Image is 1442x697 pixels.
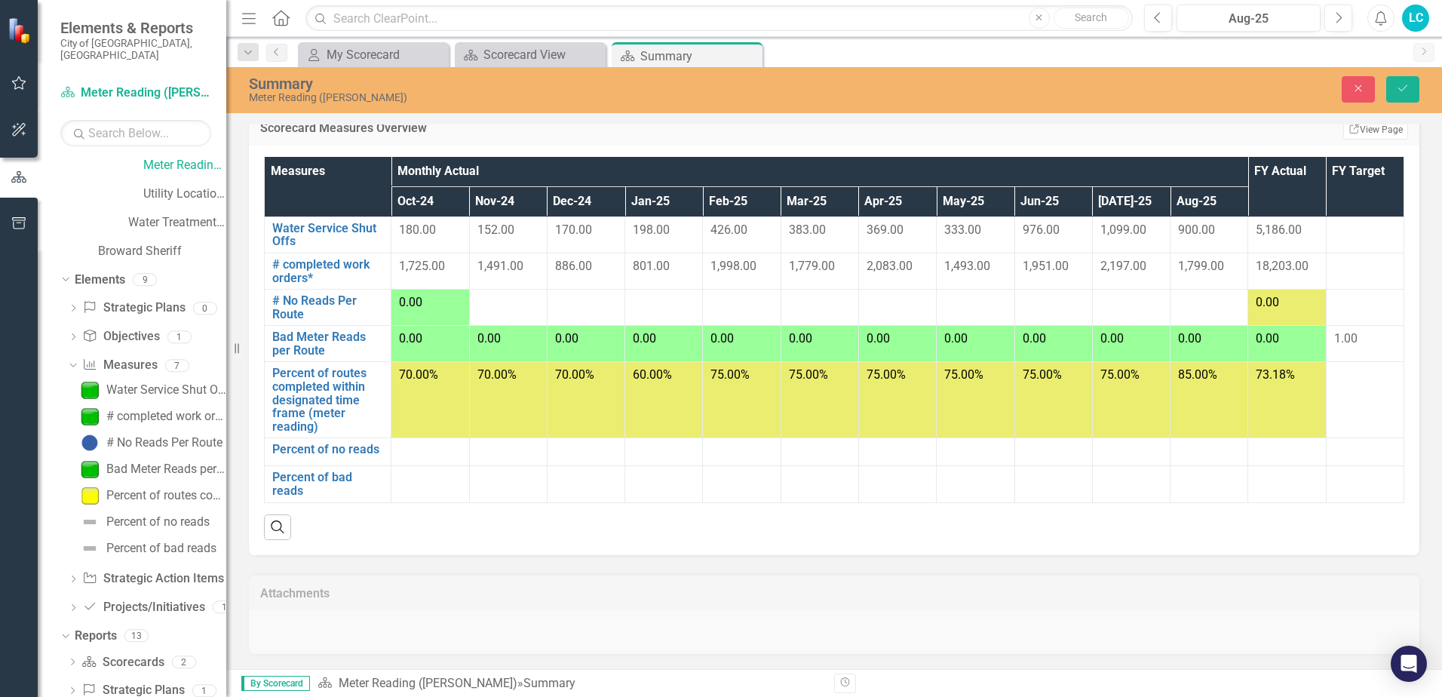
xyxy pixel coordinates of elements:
td: Double-Click to Edit Right Click for Context Menu [265,216,391,253]
span: 2,083.00 [867,259,913,273]
span: 383.00 [789,223,826,237]
input: Search ClearPoint... [305,5,1133,32]
td: Double-Click to Edit Right Click for Context Menu [265,466,391,502]
img: No Information [81,434,99,452]
div: Water Service Shut Offs [106,383,226,397]
a: Meter Reading ([PERSON_NAME]) [143,157,226,174]
a: Elements [75,272,125,289]
img: ClearPoint Strategy [8,17,34,43]
a: Reports [75,628,117,645]
td: Double-Click to Edit Right Click for Context Menu [265,253,391,289]
span: 1,779.00 [789,259,835,273]
img: Meets or exceeds target [81,381,99,399]
a: # No Reads Per Route [77,431,222,455]
span: 1,951.00 [1023,259,1069,273]
div: 2 [172,656,196,668]
a: Percent of routes completed within designated time frame (meter reading) [77,484,226,508]
a: Meter Reading ([PERSON_NAME]) [339,676,517,690]
span: 801.00 [633,259,670,273]
span: 75.00% [710,367,750,382]
img: Meets or exceeds target [81,407,99,425]
a: Objectives [82,328,159,345]
span: 0.00 [399,331,422,345]
div: Percent of routes completed within designated time frame (meter reading) [106,489,226,502]
button: Search [1054,8,1129,29]
div: My Scorecard [327,45,445,64]
span: 0.00 [1023,331,1046,345]
a: Scorecard View [459,45,602,64]
div: 9 [133,273,157,286]
span: 180.00 [399,223,436,237]
div: » [318,675,823,692]
span: 1,099.00 [1100,223,1146,237]
span: 0.00 [1256,295,1279,309]
div: 1 [192,684,216,697]
span: 70.00% [399,367,438,382]
span: 75.00% [1023,367,1062,382]
span: 0.00 [710,331,734,345]
span: 1,799.00 [1178,259,1224,273]
div: 0 [193,302,217,315]
span: 0.00 [1100,331,1124,345]
span: 1,725.00 [399,259,445,273]
a: # completed work orders* [77,404,226,428]
div: Bad Meter Reads per Route [106,462,226,476]
div: 1 [213,601,237,614]
div: Summary [249,75,905,92]
img: Slightly below target [81,487,99,505]
a: Broward Sheriff [98,243,226,260]
span: 1,998.00 [710,259,756,273]
div: Open Intercom Messenger [1391,646,1427,682]
td: Double-Click to Edit Right Click for Context Menu [265,326,391,362]
span: 0.00 [1178,331,1201,345]
input: Search Below... [60,120,211,146]
div: # No Reads Per Route [106,436,222,450]
img: Not Defined [81,513,99,531]
img: Not Defined [81,539,99,557]
h3: Scorecard Measures Overview [260,121,1072,135]
div: 1 [167,330,192,343]
a: My Scorecard [302,45,445,64]
a: Bad Meter Reads per Route [77,457,226,481]
a: # No Reads Per Route [272,294,383,321]
span: 2,197.00 [1100,259,1146,273]
a: Water Service Shut Offs [272,222,383,248]
span: 1.00 [1334,331,1358,345]
div: Summary [523,676,575,690]
span: 75.00% [867,367,906,382]
a: Meter Reading ([PERSON_NAME]) [60,84,211,102]
a: Bad Meter Reads per Route [272,330,383,357]
a: Measures [82,357,157,374]
span: 0.00 [789,331,812,345]
div: # completed work orders* [106,410,226,423]
span: 198.00 [633,223,670,237]
span: Elements & Reports [60,19,211,37]
a: Percent of no reads [272,443,383,456]
span: 5,186.00 [1256,223,1302,237]
img: Meets or exceeds target [81,460,99,478]
span: 369.00 [867,223,904,237]
button: LC [1402,5,1429,32]
a: # completed work orders* [272,258,383,284]
span: By Scorecard [241,676,310,691]
a: View Page [1343,120,1408,140]
span: 75.00% [1100,367,1140,382]
span: 0.00 [633,331,656,345]
span: 0.00 [944,331,968,345]
span: 976.00 [1023,223,1060,237]
td: Double-Click to Edit Right Click for Context Menu [265,290,391,326]
a: Utility Location Requests [143,186,226,203]
span: 0.00 [399,295,422,309]
div: 13 [124,629,149,642]
span: 1,491.00 [477,259,523,273]
span: 1,493.00 [944,259,990,273]
span: 170.00 [555,223,592,237]
div: Scorecard View [483,45,602,64]
a: Scorecards [81,654,164,671]
span: 152.00 [477,223,514,237]
span: 886.00 [555,259,592,273]
a: Strategic Plans [82,299,185,317]
div: Meter Reading ([PERSON_NAME]) [249,92,905,103]
span: 0.00 [477,331,501,345]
